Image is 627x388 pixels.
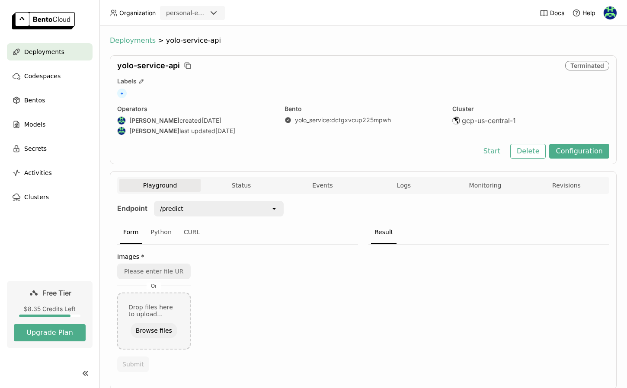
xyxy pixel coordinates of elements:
span: Docs [550,9,564,17]
span: Organization [119,9,156,17]
a: Clusters [7,188,93,206]
button: Revisions [526,179,607,192]
input: Selected /predict. [184,204,185,213]
div: Python [147,221,175,244]
button: Events [282,179,363,192]
span: [DATE] [202,117,221,124]
div: personal-exploration [166,9,207,17]
a: Activities [7,164,93,181]
div: Help [572,9,595,17]
div: CURL [180,221,204,244]
div: Labels [117,77,609,85]
nav: Breadcrumbs navigation [110,36,617,45]
a: Deployments [7,43,93,60]
button: Browse files [131,323,177,338]
span: [DATE] [215,127,235,135]
span: yolo-service-api [117,61,180,70]
div: created [117,116,274,125]
label: Images * [117,253,358,260]
span: Activities [24,168,52,178]
div: Bento [285,105,441,113]
input: Selected personal-exploration. [208,9,208,18]
span: Deployments [24,47,64,57]
div: /predict [160,204,183,213]
a: yolo_service:dctgxvcup225mpwh [295,116,391,124]
div: Form [120,221,142,244]
span: yolo-service-api [166,36,221,45]
strong: Endpoint [117,204,147,213]
button: Delete [510,144,546,159]
span: Logs [397,181,411,189]
span: gcp-us-central-1 [462,116,516,125]
button: Start [477,144,507,159]
button: Submit [117,356,149,372]
span: > [156,36,166,45]
button: Monitoring [445,179,526,192]
a: Docs [540,9,564,17]
span: Codespaces [24,71,61,81]
strong: [PERSON_NAME] [129,117,179,124]
span: Models [24,119,45,130]
button: Configuration [549,144,609,159]
span: + [117,89,127,98]
span: Clusters [24,192,49,202]
span: Secrets [24,143,47,154]
a: Free Tier$8.35 Credits LeftUpgrade Plan [7,281,93,348]
span: Deployments [110,36,156,45]
div: Result [371,221,397,244]
img: Indra Nugraha [118,127,125,135]
span: Bentos [24,95,45,105]
span: Or [147,283,161,289]
a: Bentos [7,92,93,109]
strong: [PERSON_NAME] [129,127,179,135]
a: Secrets [7,140,93,157]
a: Models [7,116,93,133]
div: Terminated [565,61,609,70]
span: Free Tier [42,289,71,297]
img: Indra Nugraha [118,117,125,124]
a: Codespaces [7,67,93,85]
input: Please enter file URL, for example: https://example.com/file_url [118,264,190,278]
div: $8.35 Credits Left [14,305,86,313]
button: Playground [119,179,201,192]
div: last updated [117,127,274,135]
svg: open [271,205,278,212]
div: Drop files here to upload... [128,304,179,318]
div: Operators [117,105,274,113]
img: Indra Nugraha [604,6,617,19]
button: Upgrade Plan [14,324,86,341]
button: Status [201,179,282,192]
span: Help [582,9,595,17]
img: logo [12,12,75,29]
div: Cluster [452,105,609,113]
